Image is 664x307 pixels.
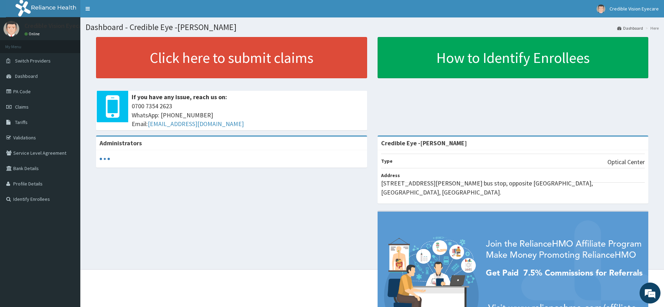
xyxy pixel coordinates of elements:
b: Type [381,158,393,164]
li: Here [644,25,659,31]
b: Address [381,172,400,178]
b: If you have any issue, reach us on: [132,93,227,101]
a: Dashboard [617,25,643,31]
a: [EMAIL_ADDRESS][DOMAIN_NAME] [148,120,244,128]
a: Click here to submit claims [96,37,367,78]
span: 0700 7354 2623 WhatsApp: [PHONE_NUMBER] Email: [132,102,364,129]
span: Dashboard [15,73,38,79]
p: Optical Center [607,158,645,167]
span: Tariffs [15,119,28,125]
img: User Image [3,21,19,37]
a: Online [24,31,41,36]
span: Claims [15,104,29,110]
p: Credible Vision Eyecare [24,23,88,29]
img: User Image [597,5,605,13]
p: [STREET_ADDRESS][PERSON_NAME] bus stop, opposite [GEOGRAPHIC_DATA], [GEOGRAPHIC_DATA], [GEOGRAPHI... [381,179,645,197]
span: Credible Vision Eyecare [610,6,659,12]
strong: Credible Eye -[PERSON_NAME] [381,139,467,147]
a: How to Identify Enrollees [378,37,649,78]
b: Administrators [100,139,142,147]
h1: Dashboard - Credible Eye -[PERSON_NAME] [86,23,659,32]
span: Switch Providers [15,58,51,64]
svg: audio-loading [100,154,110,164]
